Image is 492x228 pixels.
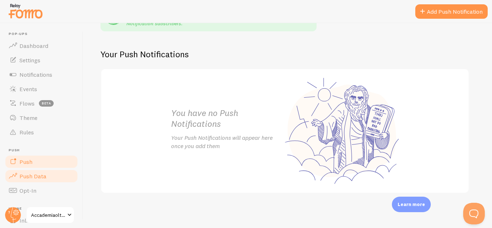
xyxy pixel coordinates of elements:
span: Push [9,148,79,153]
p: Learn more [398,201,425,208]
a: Dashboard [4,39,79,53]
h2: You have no Push Notifications [171,107,285,130]
div: Learn more [392,197,431,212]
a: Notifications [4,67,79,82]
a: Rules [4,125,79,139]
span: Dashboard [19,42,48,49]
a: Events [4,82,79,96]
span: Push Data [19,173,46,180]
h2: Your Push Notifications [100,49,469,60]
span: Notifications [19,71,52,78]
img: fomo-relay-logo-orange.svg [8,2,44,20]
a: Settings [4,53,79,67]
a: Push Data [4,169,79,183]
span: Rules [19,129,34,136]
span: Flows [19,100,35,107]
span: Events [19,85,37,93]
span: Pop-ups [9,32,79,36]
span: beta [39,100,54,107]
span: Theme [19,114,37,121]
a: Opt-In [4,183,79,198]
iframe: Help Scout Beacon - Open [463,203,485,224]
a: Theme [4,111,79,125]
a: Accademiaoltrelalezione [26,206,75,224]
a: Push [4,155,79,169]
span: Accademiaoltrelalezione [31,211,65,219]
span: Opt-In [19,187,36,194]
a: Flows beta [4,96,79,111]
span: Push [19,158,32,165]
span: Settings [19,57,40,64]
p: Your Push Notifications will appear here once you add them [171,134,285,150]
